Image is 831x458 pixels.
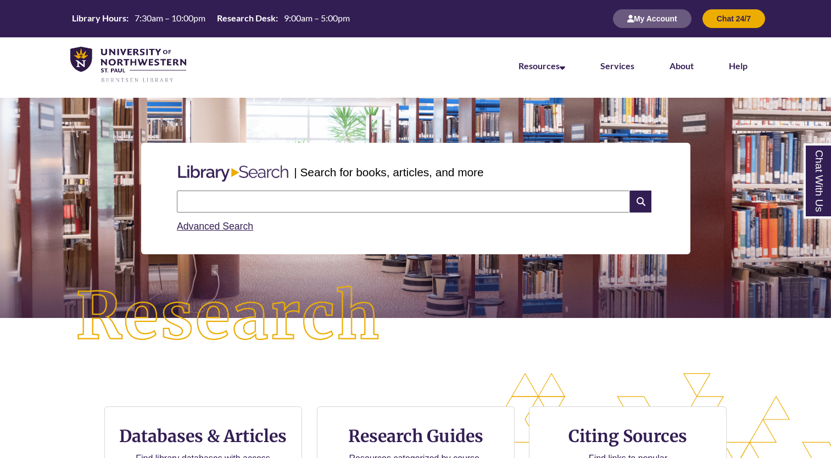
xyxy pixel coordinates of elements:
[600,60,634,71] a: Services
[70,47,186,83] img: UNWSP Library Logo
[729,60,748,71] a: Help
[172,161,294,186] img: Libary Search
[326,426,505,446] h3: Research Guides
[702,14,765,23] a: Chat 24/7
[702,9,765,28] button: Chat 24/7
[42,252,416,382] img: Research
[613,14,691,23] a: My Account
[561,426,695,446] h3: Citing Sources
[68,12,354,25] a: Hours Today
[68,12,354,24] table: Hours Today
[518,60,565,71] a: Resources
[213,12,280,24] th: Research Desk:
[670,60,694,71] a: About
[177,221,253,232] a: Advanced Search
[68,12,130,24] th: Library Hours:
[135,13,205,23] span: 7:30am – 10:00pm
[613,9,691,28] button: My Account
[630,191,651,213] i: Search
[294,164,483,181] p: | Search for books, articles, and more
[284,13,350,23] span: 9:00am – 5:00pm
[114,426,293,446] h3: Databases & Articles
